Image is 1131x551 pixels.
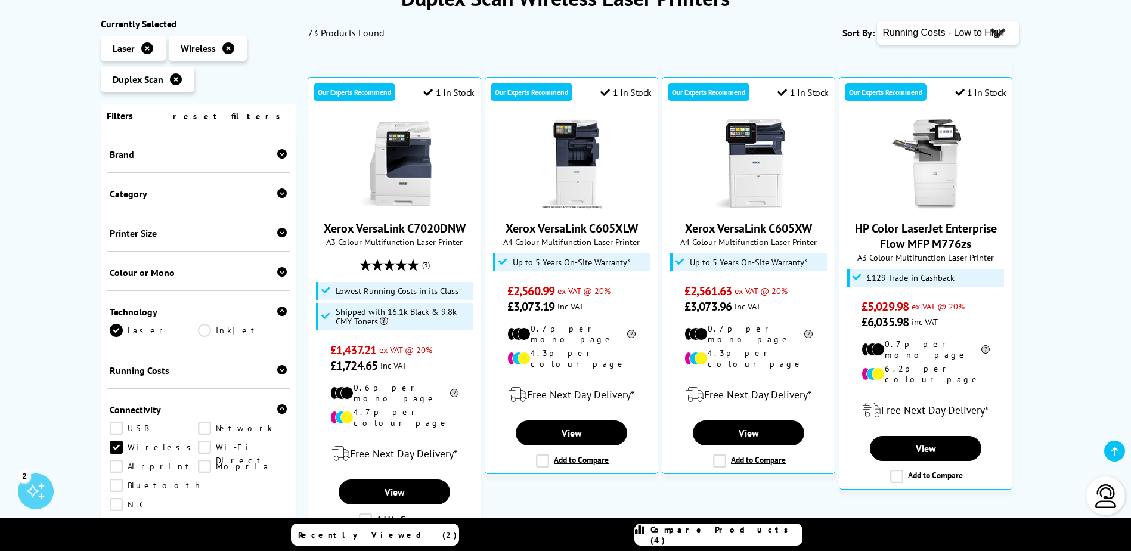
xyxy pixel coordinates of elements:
[380,360,407,371] span: inc VAT
[491,236,652,247] span: A4 Colour Multifunction Laser Printer
[862,339,990,360] li: 0.7p per mono page
[735,301,761,312] span: inc VAT
[693,420,804,445] a: View
[704,199,794,211] a: Xerox VersaLink C605XW
[912,301,965,312] span: ex VAT @ 20%
[845,394,1006,427] div: modal_delivery
[777,86,829,98] div: 1 In Stock
[110,364,287,376] div: Running Costs
[600,86,652,98] div: 1 In Stock
[513,258,630,267] span: Up to 5 Years On-Site Warranty*
[110,324,199,337] a: Laser
[527,199,616,211] a: Xerox VersaLink C605XLW
[110,479,203,492] a: Bluetooth
[527,119,616,209] img: Xerox VersaLink C605XLW
[107,110,133,122] span: Filters
[704,119,794,209] img: Xerox VersaLink C605XW
[350,199,439,211] a: Xerox VersaLink C7020DNW
[110,148,287,160] div: Brand
[912,316,938,327] span: inc VAT
[173,111,287,122] a: reset filters
[379,344,432,355] span: ex VAT @ 20%
[308,27,385,39] span: 73 Products Found
[690,258,807,267] span: Up to 5 Years On-Site Warranty*
[110,422,199,435] a: USB
[668,83,749,101] div: Our Experts Recommend
[330,342,376,358] span: £1,437.21
[314,83,395,101] div: Our Experts Recommend
[113,73,163,85] span: Duplex Scan
[113,42,135,54] span: Laser
[110,498,199,511] a: NFC
[198,324,287,337] a: Inkjet
[862,314,909,330] span: £6,035.98
[291,524,459,546] a: Recently Viewed (2)
[870,436,981,461] a: View
[684,323,813,345] li: 0.7p per mono page
[845,252,1006,263] span: A3 Colour Multifunction Laser Printer
[198,460,287,473] a: Mopria
[845,83,927,101] div: Our Experts Recommend
[339,479,450,504] a: View
[423,86,475,98] div: 1 In Stock
[336,307,470,326] span: Shipped with 16.1k Black & 9.8k CMY Toners
[685,221,812,236] a: Xerox VersaLink C605XW
[650,524,802,546] span: Compare Products (4)
[684,283,732,299] span: £2,561.63
[507,348,636,369] li: 4.3p per colour page
[330,358,377,373] span: £1,724.65
[110,227,287,239] div: Printer Size
[536,454,609,468] label: Add to Compare
[324,221,466,236] a: Xerox VersaLink C7020DNW
[110,441,199,454] a: Wireless
[855,221,997,252] a: HP Color LaserJet Enterprise Flow MFP M776zs
[516,420,627,445] a: View
[110,404,287,416] div: Connectivity
[881,199,971,211] a: HP Color LaserJet Enterprise Flow MFP M776zs
[1094,484,1118,508] img: user-headset-light.svg
[881,119,971,209] img: HP Color LaserJet Enterprise Flow MFP M776zs
[506,221,638,236] a: Xerox VersaLink C605XLW
[507,323,636,345] li: 0.7p per mono page
[110,188,287,200] div: Category
[713,454,786,468] label: Add to Compare
[955,86,1006,98] div: 1 In Stock
[110,306,287,318] div: Technology
[101,18,296,30] div: Currently Selected
[198,441,287,454] a: Wi-Fi Direct
[668,236,829,247] span: A4 Colour Multifunction Laser Printer
[330,407,458,428] li: 4.7p per colour page
[491,378,652,411] div: modal_delivery
[350,119,439,209] img: Xerox VersaLink C7020DNW
[110,460,199,473] a: Airprint
[298,530,457,540] span: Recently Viewed (2)
[862,363,990,385] li: 6.2p per colour page
[336,286,458,296] span: Lowest Running Costs in its Class
[198,422,287,435] a: Network
[330,382,458,404] li: 0.6p per mono page
[842,27,875,39] span: Sort By:
[735,285,788,296] span: ex VAT @ 20%
[314,236,475,247] span: A3 Colour Multifunction Laser Printer
[314,437,475,470] div: modal_delivery
[491,83,572,101] div: Our Experts Recommend
[557,285,611,296] span: ex VAT @ 20%
[181,42,216,54] span: Wireless
[110,267,287,278] div: Colour or Mono
[422,253,430,276] span: (3)
[867,273,955,283] span: £129 Trade-in Cashback
[684,348,813,369] li: 4.3p per colour page
[557,301,584,312] span: inc VAT
[507,283,554,299] span: £2,560.99
[684,299,732,314] span: £3,073.96
[18,469,31,482] div: 2
[862,299,909,314] span: £5,029.98
[890,470,963,483] label: Add to Compare
[359,513,432,527] label: Add to Compare
[507,299,554,314] span: £3,073.19
[634,524,802,546] a: Compare Products (4)
[668,378,829,411] div: modal_delivery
